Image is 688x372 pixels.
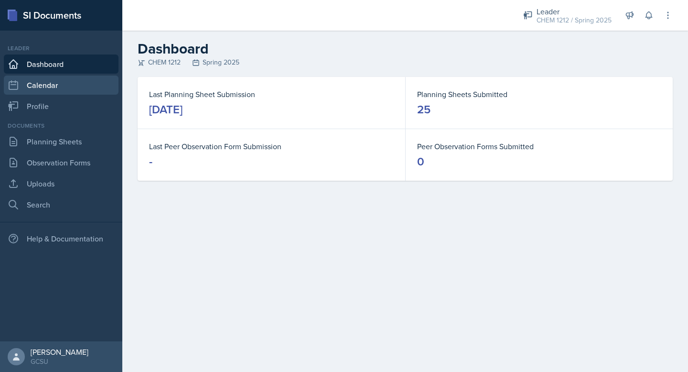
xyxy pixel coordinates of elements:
[4,44,118,53] div: Leader
[4,76,118,95] a: Calendar
[31,347,88,357] div: [PERSON_NAME]
[417,88,661,100] dt: Planning Sheets Submitted
[417,102,430,117] div: 25
[149,102,183,117] div: [DATE]
[149,154,152,169] div: -
[4,229,118,248] div: Help & Documentation
[149,88,394,100] dt: Last Planning Sheet Submission
[417,154,424,169] div: 0
[4,195,118,214] a: Search
[149,141,394,152] dt: Last Peer Observation Form Submission
[4,97,118,116] a: Profile
[4,174,118,193] a: Uploads
[417,141,661,152] dt: Peer Observation Forms Submitted
[138,57,673,67] div: CHEM 1212 Spring 2025
[4,153,118,172] a: Observation Forms
[31,357,88,366] div: GCSU
[4,55,118,74] a: Dashboard
[537,6,612,17] div: Leader
[4,132,118,151] a: Planning Sheets
[138,40,673,57] h2: Dashboard
[537,15,612,25] div: CHEM 1212 / Spring 2025
[4,121,118,130] div: Documents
